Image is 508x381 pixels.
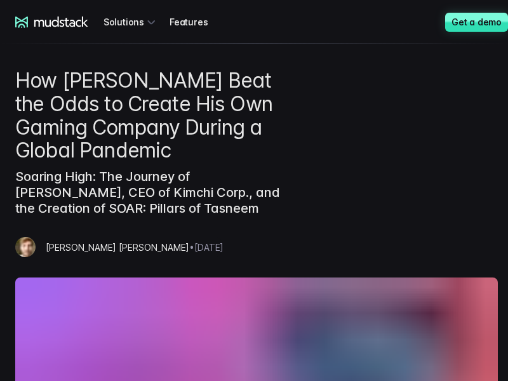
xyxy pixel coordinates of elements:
span: [PERSON_NAME] [PERSON_NAME] [46,242,189,253]
h1: How [PERSON_NAME] Beat the Odds to Create His Own Gaming Company During a Global Pandemic [15,69,301,163]
div: Solutions [104,10,159,34]
span: • [DATE] [189,242,224,253]
a: Features [170,10,223,34]
a: Get a demo [445,13,508,32]
h3: Soaring High: The Journey of [PERSON_NAME], CEO of Kimchi Corp., and the Creation of SOAR: Pillar... [15,163,301,217]
a: mudstack logo [15,17,88,28]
